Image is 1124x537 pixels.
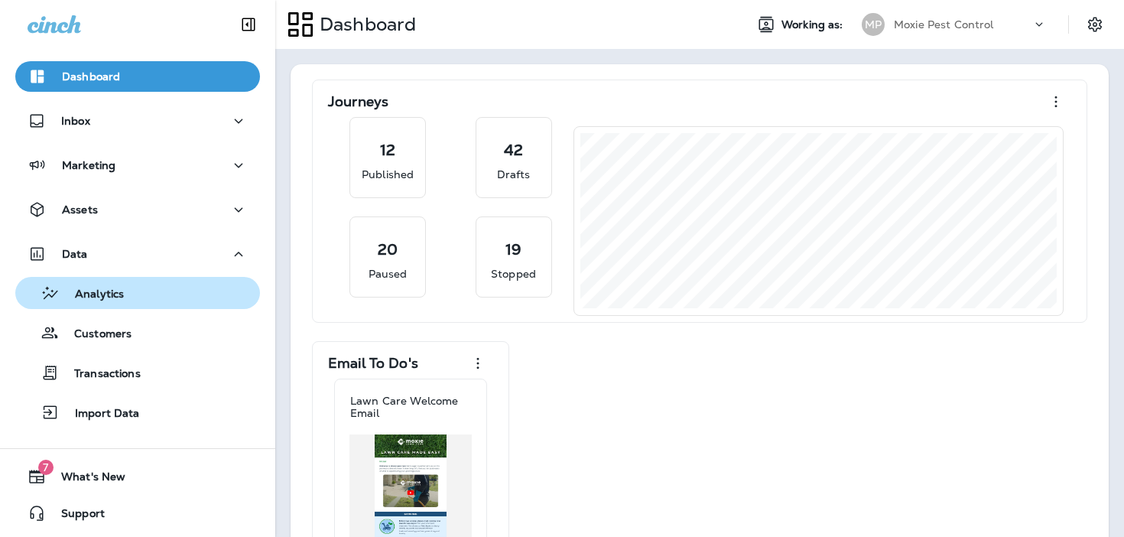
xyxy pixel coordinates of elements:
[60,288,124,302] p: Analytics
[328,94,388,109] p: Journeys
[781,18,846,31] span: Working as:
[369,266,408,282] p: Paused
[328,356,418,371] p: Email To Do's
[62,203,98,216] p: Assets
[378,242,398,257] p: 20
[60,407,140,421] p: Import Data
[46,470,125,489] span: What's New
[1081,11,1109,38] button: Settings
[362,167,414,182] p: Published
[505,242,521,257] p: 19
[62,248,88,260] p: Data
[15,61,260,92] button: Dashboard
[62,70,120,83] p: Dashboard
[504,142,523,158] p: 42
[862,13,885,36] div: MP
[59,367,141,382] p: Transactions
[38,460,54,475] span: 7
[15,106,260,136] button: Inbox
[15,498,260,529] button: Support
[313,13,416,36] p: Dashboard
[15,194,260,225] button: Assets
[15,356,260,389] button: Transactions
[15,277,260,309] button: Analytics
[15,461,260,492] button: 7What's New
[497,167,531,182] p: Drafts
[894,18,994,31] p: Moxie Pest Control
[15,396,260,428] button: Import Data
[15,150,260,181] button: Marketing
[380,142,395,158] p: 12
[61,115,90,127] p: Inbox
[491,266,536,282] p: Stopped
[15,317,260,349] button: Customers
[350,395,471,419] p: Lawn Care Welcome Email
[46,507,105,526] span: Support
[62,159,115,171] p: Marketing
[227,9,270,40] button: Collapse Sidebar
[15,239,260,269] button: Data
[59,327,132,342] p: Customers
